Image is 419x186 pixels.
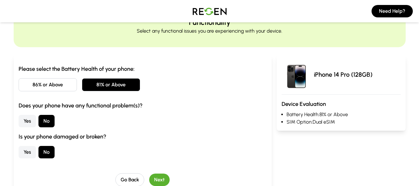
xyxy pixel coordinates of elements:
[188,2,231,20] img: Logo
[287,111,401,118] li: Battery Health: 81% or Above
[314,70,372,79] p: iPhone 14 Pro (128GB)
[189,17,230,27] h2: Functionality
[372,5,413,17] button: Need Help?
[137,27,282,35] p: Select any functional issues you are experiencing with your device.
[287,118,401,126] li: SIM Option: Dual eSIM
[282,100,401,108] h3: Device Evaluation
[38,115,55,127] button: No
[19,78,77,91] button: 86% or Above
[19,115,36,127] button: Yes
[19,101,267,110] h3: Does your phone have any functional problem(s)?
[38,146,55,158] button: No
[19,132,267,141] h3: Is your phone damaged or broken?
[82,78,140,91] button: 81% or Above
[19,146,36,158] button: Yes
[149,174,170,186] button: Next
[282,60,311,89] img: iPhone 14 Pro
[19,65,267,73] h3: Please select the Battery Health of your phone:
